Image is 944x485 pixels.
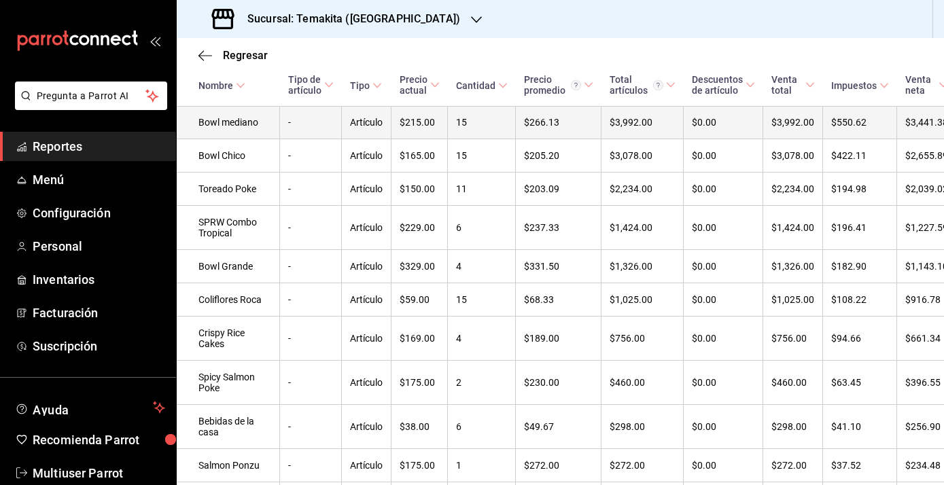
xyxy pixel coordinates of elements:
td: $182.90 [823,250,897,283]
td: 15 [448,283,516,317]
td: Bowl mediano [177,106,280,139]
td: $203.09 [516,173,601,206]
td: $215.00 [391,106,448,139]
td: Artículo [342,206,391,250]
td: $150.00 [391,173,448,206]
td: - [280,449,342,482]
span: Impuestos [831,80,889,91]
span: Total artículos [610,74,676,96]
td: $0.00 [684,139,763,173]
span: Tipo [350,80,382,91]
td: $3,078.00 [763,139,823,173]
td: $2,234.00 [601,173,684,206]
td: $460.00 [601,361,684,405]
span: Regresar [223,49,268,62]
td: $1,025.00 [763,283,823,317]
td: $2,234.00 [763,173,823,206]
button: Pregunta a Parrot AI [15,82,167,110]
td: $0.00 [684,206,763,250]
td: $460.00 [763,361,823,405]
td: $0.00 [684,405,763,449]
td: $194.98 [823,173,897,206]
td: $175.00 [391,361,448,405]
td: $37.52 [823,449,897,482]
button: open_drawer_menu [150,35,160,46]
td: $196.41 [823,206,897,250]
td: $1,326.00 [601,250,684,283]
td: $0.00 [684,106,763,139]
td: Artículo [342,405,391,449]
span: Pregunta a Parrot AI [37,89,146,103]
td: $1,025.00 [601,283,684,317]
span: Nombre [198,80,245,91]
td: Bowl Grande [177,250,280,283]
td: $0.00 [684,361,763,405]
td: $94.66 [823,317,897,361]
td: $59.00 [391,283,448,317]
td: $756.00 [763,317,823,361]
div: Total artículos [610,74,663,96]
td: - [280,106,342,139]
div: Tipo de artículo [288,74,321,96]
td: Artículo [342,139,391,173]
td: $229.00 [391,206,448,250]
td: $63.45 [823,361,897,405]
td: $3,078.00 [601,139,684,173]
td: $329.00 [391,250,448,283]
td: $0.00 [684,283,763,317]
td: $165.00 [391,139,448,173]
td: $756.00 [601,317,684,361]
td: Salmon Ponzu [177,449,280,482]
td: 11 [448,173,516,206]
td: $0.00 [684,449,763,482]
span: Suscripción [33,337,165,355]
svg: El total artículos considera cambios de precios en los artículos así como costos adicionales por ... [653,80,663,90]
a: Pregunta a Parrot AI [10,98,167,113]
td: $3,992.00 [763,106,823,139]
td: $272.00 [763,449,823,482]
td: Artículo [342,317,391,361]
td: $169.00 [391,317,448,361]
td: $272.00 [601,449,684,482]
td: 6 [448,405,516,449]
td: $1,424.00 [601,206,684,250]
td: $205.20 [516,139,601,173]
span: Precio actual [400,74,440,96]
div: Precio promedio [524,74,581,96]
td: - [280,361,342,405]
td: $266.13 [516,106,601,139]
td: Artículo [342,283,391,317]
td: $49.67 [516,405,601,449]
div: Cantidad [456,80,495,91]
h3: Sucursal: Temakita ([GEOGRAPHIC_DATA]) [237,11,460,27]
td: - [280,283,342,317]
td: $237.33 [516,206,601,250]
td: Artículo [342,173,391,206]
td: $230.00 [516,361,601,405]
span: Venta total [771,74,815,96]
button: Regresar [198,49,268,62]
span: Multiuser Parrot [33,464,165,482]
td: SPRW Combo Tropical [177,206,280,250]
span: Tipo de artículo [288,74,334,96]
td: - [280,139,342,173]
td: $0.00 [684,173,763,206]
span: Cantidad [456,80,508,91]
td: $38.00 [391,405,448,449]
td: 1 [448,449,516,482]
td: $175.00 [391,449,448,482]
div: Venta neta [905,74,937,96]
td: $189.00 [516,317,601,361]
td: $550.62 [823,106,897,139]
td: $0.00 [684,250,763,283]
span: Facturación [33,304,165,322]
span: Menú [33,170,165,189]
td: 2 [448,361,516,405]
svg: Precio promedio = Total artículos / cantidad [571,80,581,90]
td: Coliflores Roca [177,283,280,317]
td: $298.00 [601,405,684,449]
span: Descuentos de artículo [692,74,755,96]
div: Impuestos [831,80,877,91]
td: 4 [448,250,516,283]
td: - [280,206,342,250]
